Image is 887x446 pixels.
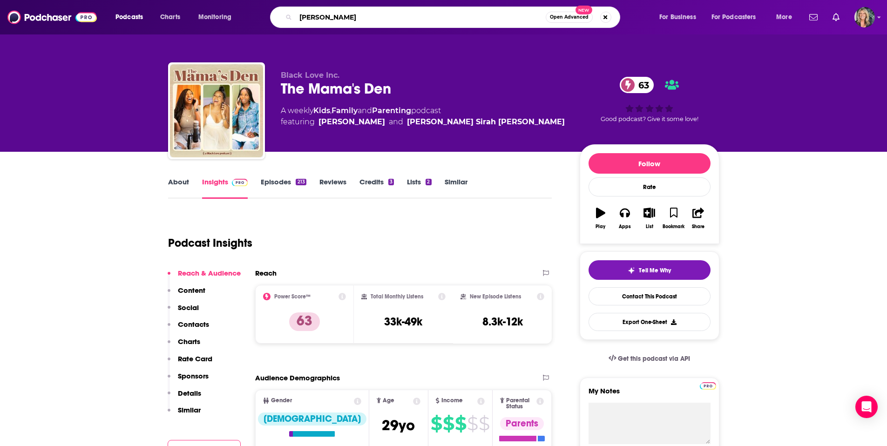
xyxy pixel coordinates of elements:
a: Codie Elaine Oliver [318,116,385,128]
img: tell me why sparkle [628,267,635,274]
div: Parents [500,417,544,430]
button: Sponsors [168,372,209,389]
a: Lists2 [407,177,431,199]
a: Kids [313,106,330,115]
span: featuring [281,116,565,128]
span: 63 [629,77,654,93]
h2: New Episode Listens [470,293,521,300]
img: Podchaser - Follow, Share and Rate Podcasts [7,8,97,26]
h1: Podcast Insights [168,236,252,250]
span: For Business [659,11,696,24]
img: Podchaser Pro [232,179,248,186]
h2: Audience Demographics [255,373,340,382]
p: Similar [178,405,201,414]
p: Content [178,286,205,295]
button: Charts [168,337,200,354]
p: Reach & Audience [178,269,241,277]
span: Logged in as lisa.beech [854,7,875,27]
a: Reviews [319,177,346,199]
a: Ashley Sirah Chea [407,116,565,128]
span: $ [479,416,489,431]
div: Search podcasts, credits, & more... [279,7,629,28]
button: open menu [653,10,708,25]
span: For Podcasters [711,11,756,24]
p: Details [178,389,201,398]
a: Pro website [700,381,716,390]
button: open menu [705,10,770,25]
h3: 33k-49k [384,315,422,329]
span: 29 yo [382,416,415,434]
button: Bookmark [662,202,686,235]
div: A weekly podcast [281,105,565,128]
button: Content [168,286,205,303]
a: Credits3 [359,177,394,199]
p: Rate Card [178,354,212,363]
div: [DEMOGRAPHIC_DATA] [258,412,366,426]
h2: Total Monthly Listens [371,293,423,300]
div: 3 [388,179,394,185]
div: Rate [589,177,711,196]
div: List [646,224,653,230]
span: $ [431,416,442,431]
img: Podchaser Pro [700,382,716,390]
button: Follow [589,153,711,174]
div: Open Intercom Messenger [855,396,878,418]
span: $ [467,416,478,431]
button: open menu [770,10,804,25]
div: 2 [426,179,431,185]
a: Get this podcast via API [601,347,698,370]
span: Parental Status [506,398,535,410]
span: , [330,106,332,115]
button: Reach & Audience [168,269,241,286]
button: Share [686,202,710,235]
div: Apps [619,224,631,230]
a: Similar [445,177,467,199]
span: Black Love Inc. [281,71,339,80]
button: Open AdvancedNew [546,12,593,23]
a: Family [332,106,358,115]
p: Charts [178,337,200,346]
a: Episodes213 [261,177,306,199]
a: Show notifications dropdown [806,9,821,25]
button: open menu [192,10,244,25]
div: Bookmark [663,224,684,230]
span: $ [455,416,466,431]
span: Tell Me Why [639,267,671,274]
button: Rate Card [168,354,212,372]
a: Contact This Podcast [589,287,711,305]
span: and [389,116,403,128]
button: Social [168,303,199,320]
h2: Reach [255,269,277,277]
span: $ [443,416,454,431]
span: Get this podcast via API [618,355,690,363]
span: and [358,106,372,115]
label: My Notes [589,386,711,403]
h3: 8.3k-12k [482,315,523,329]
button: Contacts [168,320,209,337]
p: Sponsors [178,372,209,380]
h2: Power Score™ [274,293,311,300]
button: tell me why sparkleTell Me Why [589,260,711,280]
button: Apps [613,202,637,235]
span: Monitoring [198,11,231,24]
p: Contacts [178,320,209,329]
button: Show profile menu [854,7,875,27]
span: More [776,11,792,24]
a: Parenting [372,106,411,115]
button: Similar [168,405,201,423]
button: List [637,202,661,235]
span: Charts [160,11,180,24]
img: User Profile [854,7,875,27]
div: 63Good podcast? Give it some love! [580,71,719,128]
div: Share [692,224,704,230]
img: The Mama's Den [170,64,263,157]
button: open menu [109,10,155,25]
p: 63 [289,312,320,331]
a: About [168,177,189,199]
button: Details [168,389,201,406]
div: 213 [296,179,306,185]
span: New [576,6,592,14]
a: Charts [154,10,186,25]
span: Open Advanced [550,15,589,20]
